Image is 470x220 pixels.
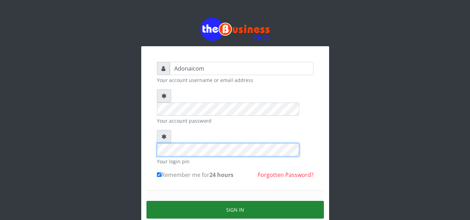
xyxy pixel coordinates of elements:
b: 24 hours [209,171,233,179]
small: Your login pin [157,158,313,165]
input: Remember me for24 hours [157,172,161,177]
label: Remember me for [157,171,233,179]
button: Sign in [146,201,324,219]
small: Your account password [157,117,313,124]
small: Your account username or email address [157,76,313,84]
a: Forgotten Password? [258,171,313,179]
input: Username or email address [170,62,313,75]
